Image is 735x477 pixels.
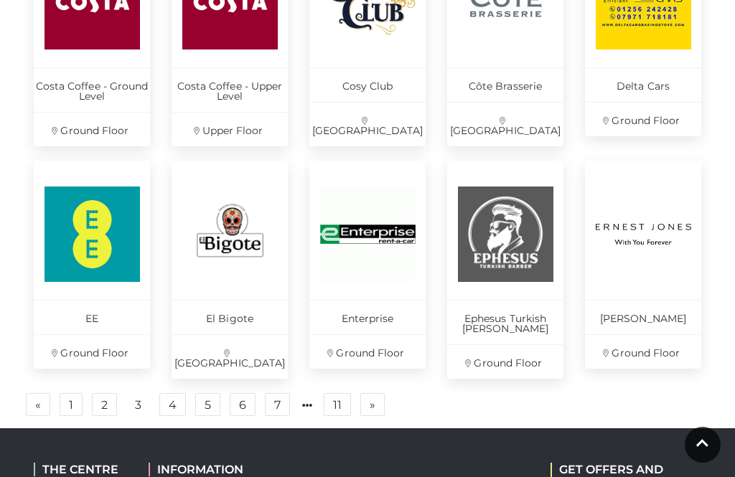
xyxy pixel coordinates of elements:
[447,67,563,102] p: Côte Brasserie
[309,300,426,334] p: Enterprise
[309,161,426,369] a: Enterprise Ground Floor
[172,112,288,146] p: Upper Floor
[265,393,290,416] a: 7
[92,393,117,416] a: 2
[60,393,83,416] a: 1
[585,334,701,369] p: Ground Floor
[149,463,299,476] h2: INFORMATION
[309,334,426,369] p: Ground Floor
[34,67,150,112] p: Costa Coffee - Ground Level
[35,400,41,410] span: «
[34,300,150,334] p: EE
[172,300,288,334] p: El Bigote
[230,393,256,416] a: 6
[34,112,150,146] p: Ground Floor
[447,102,563,146] p: [GEOGRAPHIC_DATA]
[447,300,563,344] p: Ephesus Turkish [PERSON_NAME]
[34,334,150,369] p: Ground Floor
[26,393,50,416] a: Previous
[126,394,150,417] a: 3
[585,102,701,136] p: Ground Floor
[309,102,426,146] p: [GEOGRAPHIC_DATA]
[172,67,288,112] p: Costa Coffee - Upper Level
[172,334,288,379] p: [GEOGRAPHIC_DATA]
[370,400,375,410] span: »
[34,463,127,476] h2: THE CENTRE
[309,67,426,102] p: Cosy Club
[360,393,385,416] a: Next
[585,300,701,334] p: [PERSON_NAME]
[324,393,351,416] a: 11
[447,161,563,379] a: Ephesus Turkish [PERSON_NAME] Ground Floor
[159,393,186,416] a: 4
[447,344,563,379] p: Ground Floor
[195,393,220,416] a: 5
[585,161,701,369] a: [PERSON_NAME] Ground Floor
[34,161,150,369] a: EE Ground Floor
[172,161,288,379] a: El Bigote [GEOGRAPHIC_DATA]
[585,67,701,102] p: Delta Cars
